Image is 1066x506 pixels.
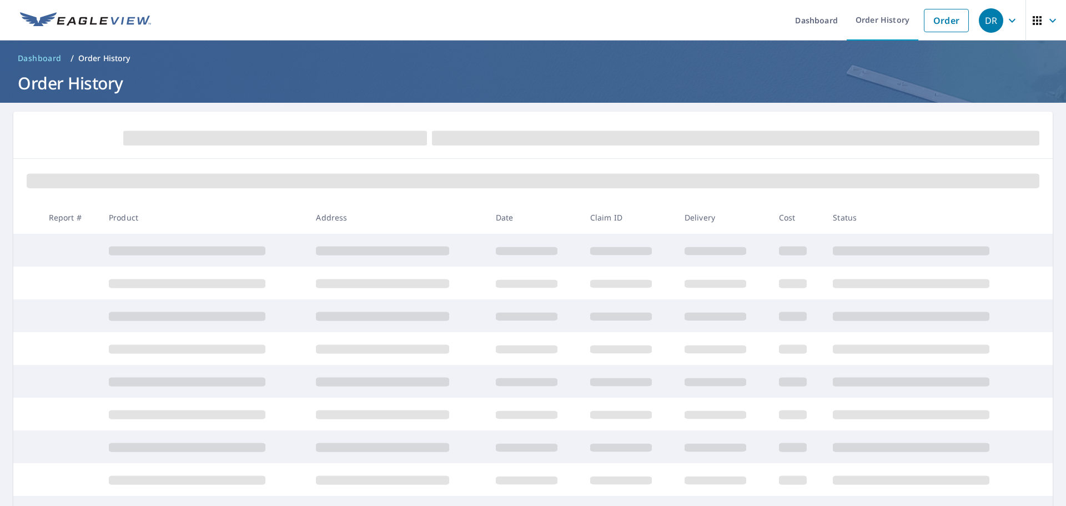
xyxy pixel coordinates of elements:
[13,49,1053,67] nav: breadcrumb
[13,49,66,67] a: Dashboard
[20,12,151,29] img: EV Logo
[924,9,969,32] a: Order
[487,201,581,234] th: Date
[307,201,486,234] th: Address
[13,72,1053,94] h1: Order History
[78,53,130,64] p: Order History
[581,201,676,234] th: Claim ID
[824,201,1032,234] th: Status
[100,201,307,234] th: Product
[676,201,770,234] th: Delivery
[770,201,824,234] th: Cost
[40,201,100,234] th: Report #
[18,53,62,64] span: Dashboard
[71,52,74,65] li: /
[979,8,1003,33] div: DR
